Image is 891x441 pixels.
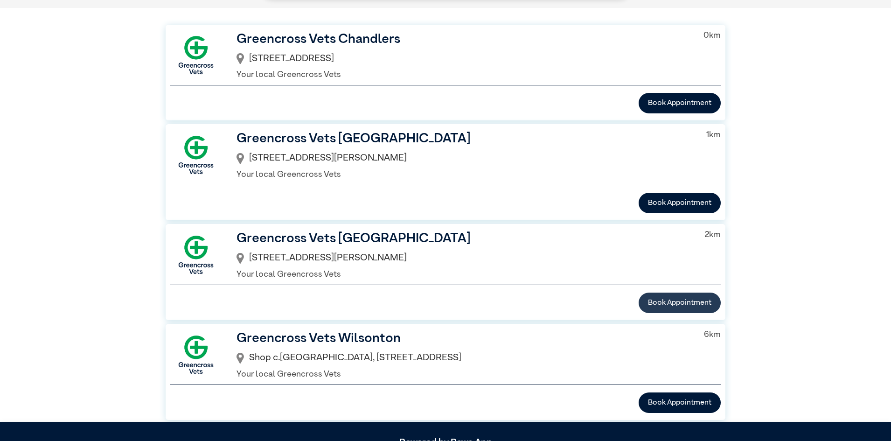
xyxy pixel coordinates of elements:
[170,329,222,380] img: GX-Square.png
[237,368,689,381] p: Your local Greencross Vets
[237,49,689,69] div: [STREET_ADDRESS]
[170,129,222,181] img: GX-Square.png
[237,248,690,268] div: [STREET_ADDRESS][PERSON_NAME]
[639,193,721,213] button: Book Appointment
[639,293,721,313] button: Book Appointment
[237,129,691,148] h3: Greencross Vets [GEOGRAPHIC_DATA]
[703,29,721,42] p: 0 km
[237,268,690,281] p: Your local Greencross Vets
[170,229,222,280] img: GX-Square.png
[237,168,691,181] p: Your local Greencross Vets
[706,129,721,141] p: 1 km
[237,329,689,348] h3: Greencross Vets Wilsonton
[237,348,689,368] div: Shop c.[GEOGRAPHIC_DATA], [STREET_ADDRESS]
[170,29,222,81] img: GX-Square.png
[639,392,721,413] button: Book Appointment
[237,69,689,81] p: Your local Greencross Vets
[704,329,721,341] p: 6 km
[639,93,721,113] button: Book Appointment
[237,29,689,49] h3: Greencross Vets Chandlers
[705,229,721,241] p: 2 km
[237,229,690,248] h3: Greencross Vets [GEOGRAPHIC_DATA]
[237,148,691,168] div: [STREET_ADDRESS][PERSON_NAME]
